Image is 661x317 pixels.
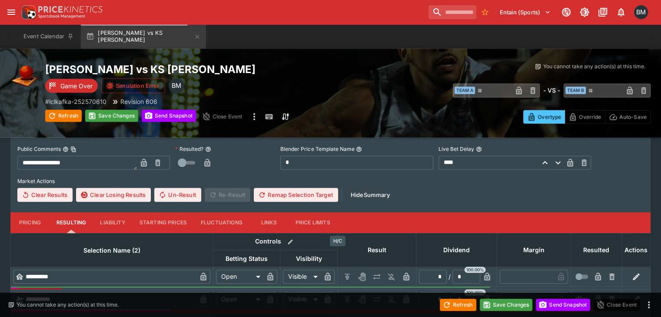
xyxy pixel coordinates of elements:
button: Connected to PK [558,4,574,20]
span: Selection Name (2) [74,245,150,256]
button: No Bookmarks [478,5,492,19]
button: Clear Results [17,188,73,202]
p: Overtype [538,112,561,121]
button: Price Limits [289,212,337,233]
div: Visible [283,270,321,284]
p: Copy To Clipboard [45,97,106,106]
button: Live Bet Delay [476,146,482,152]
button: Void [355,270,369,284]
img: basketball.png [10,63,38,90]
button: Bulk edit [285,236,296,247]
button: Send Snapshot [536,299,590,311]
span: Betting Status [216,254,277,264]
h2: Copy To Clipboard [45,63,399,76]
button: Links [249,212,289,233]
button: Fluctuations [194,212,249,233]
button: Liability [93,212,132,233]
button: HideSummary [345,188,395,202]
button: more [249,110,259,123]
button: Documentation [595,4,611,20]
button: Overtype [523,110,565,123]
th: Dividend [416,233,497,267]
div: Start From [523,110,651,123]
span: Team B [565,87,586,94]
button: Resulting [50,212,93,233]
p: Live Bet Delay [438,145,474,153]
button: Remap Selection Target [254,188,338,202]
img: PriceKinetics Logo [19,3,37,21]
p: Override [579,112,601,121]
span: Team A [455,87,475,94]
button: Clear Losing Results [76,188,151,202]
button: open drawer [3,4,19,20]
button: Starting Prices [133,212,194,233]
p: Game Over [60,81,93,90]
button: Pricing [10,212,50,233]
button: Push [370,270,384,284]
button: Event Calendar [18,24,79,49]
div: Byron Monk [634,5,648,19]
p: Auto-Save [619,112,647,121]
label: Market Actions [17,175,644,188]
button: Simulation Error [101,78,165,93]
p: You cannot take any action(s) at this time. [17,301,119,309]
input: search [428,5,476,19]
button: Override [565,110,605,123]
p: You cannot take any action(s) at this time. [543,63,645,70]
button: Toggle light/dark mode [577,4,592,20]
th: Margin [497,233,571,267]
div: Byron Monk [169,78,184,93]
th: Resulted [571,233,622,267]
p: Revision 606 [120,97,157,106]
button: Byron Monk [631,3,651,22]
div: Open [216,270,263,284]
img: Sportsbook Management [38,14,85,18]
button: [PERSON_NAME] vs KS [PERSON_NAME] [81,24,206,49]
span: Visibility [286,254,332,264]
button: Refresh [440,299,476,311]
p: Public Comments [17,145,61,153]
button: Eliminated In Play [385,270,399,284]
p: Blender Price Template Name [280,145,354,153]
button: Blender Price Template Name [356,146,362,152]
button: Select Tenant [495,5,556,19]
th: Result [338,233,416,267]
button: Resulted? [205,146,211,152]
div: H/C [330,235,345,246]
button: Auto-Save [605,110,651,123]
span: Re-Result [205,188,250,202]
button: H/C [340,270,354,284]
button: Save Changes [480,299,533,311]
th: Actions [622,233,651,267]
p: Resulted? [175,145,203,153]
th: Controls [213,233,338,250]
button: Send Snapshot [142,110,196,122]
button: more [644,300,654,310]
button: Public CommentsCopy To Clipboard [63,146,69,152]
button: Notifications [613,4,629,20]
button: Copy To Clipboard [70,146,76,152]
button: Save Changes [85,110,138,122]
span: 100.00% [465,267,486,273]
h6: - VS - [543,86,560,95]
button: Refresh [45,110,82,122]
img: PriceKinetics [38,6,103,13]
div: / [448,272,451,281]
span: 100.00% [465,289,486,295]
button: Un-Result [154,188,201,202]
